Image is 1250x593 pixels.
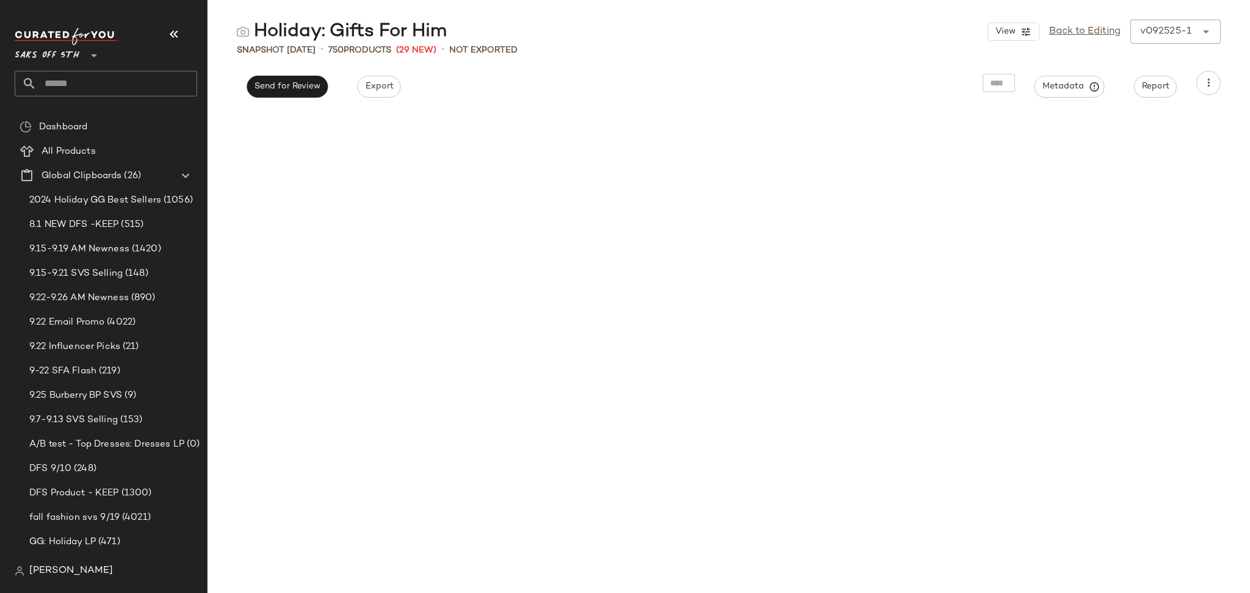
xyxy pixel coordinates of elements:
[104,315,135,329] span: (4022)
[96,535,120,549] span: (471)
[29,242,129,256] span: 9.15-9.19 AM Newness
[29,193,161,207] span: 2024 Holiday GG Best Sellers
[120,511,151,525] span: (4021)
[254,82,320,92] span: Send for Review
[29,437,184,451] span: A/B test - Top Dresses: Dresses LP
[123,267,148,281] span: (148)
[161,193,193,207] span: (1056)
[29,564,113,578] span: [PERSON_NAME]
[29,413,118,427] span: 9.7-9.13 SVS Selling
[29,462,71,476] span: DFS 9/10
[237,20,447,44] div: Holiday: Gifts For Him
[42,169,121,183] span: Global Clipboards
[357,76,400,98] button: Export
[42,145,96,159] span: All Products
[29,291,129,305] span: 9.22-9.26 AM Newness
[120,340,139,354] span: (21)
[129,242,161,256] span: (1420)
[118,413,143,427] span: (153)
[441,43,444,57] span: •
[364,82,393,92] span: Export
[184,437,200,451] span: (0)
[396,44,436,57] span: (29 New)
[1035,76,1105,98] button: Metadata
[29,315,104,329] span: 9.22 Email Promo
[15,41,79,63] span: Saks OFF 5TH
[29,218,118,232] span: 8.1 NEW DFS -KEEP
[237,26,249,38] img: svg%3e
[96,364,120,378] span: (219)
[247,76,328,98] button: Send for Review
[118,218,143,232] span: (515)
[15,28,118,45] img: cfy_white_logo.C9jOOHJF.svg
[328,46,344,55] span: 750
[29,267,123,281] span: 9.15-9.21 SVS Selling
[29,486,119,500] span: DFS Product - KEEP
[29,511,120,525] span: fall fashion svs 9/19
[1042,81,1097,92] span: Metadata
[122,389,136,403] span: (9)
[29,535,96,549] span: GG: Holiday LP
[20,121,32,133] img: svg%3e
[29,364,96,378] span: 9-22 SFA Flash
[320,43,323,57] span: •
[71,462,96,476] span: (248)
[237,44,316,57] span: Snapshot [DATE]
[15,566,24,576] img: svg%3e
[129,291,156,305] span: (890)
[1141,82,1169,92] span: Report
[121,169,141,183] span: (26)
[29,389,122,403] span: 9.25 Burberry BP SVS
[1049,24,1121,39] a: Back to Editing
[1140,24,1191,39] div: v092525-1
[119,486,152,500] span: (1300)
[1134,76,1177,98] button: Report
[328,44,391,57] div: Products
[988,23,1039,41] button: View
[29,340,120,354] span: 9.22 Influencer Picks
[39,120,87,134] span: Dashboard
[994,27,1015,37] span: View
[449,44,518,57] span: Not Exported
